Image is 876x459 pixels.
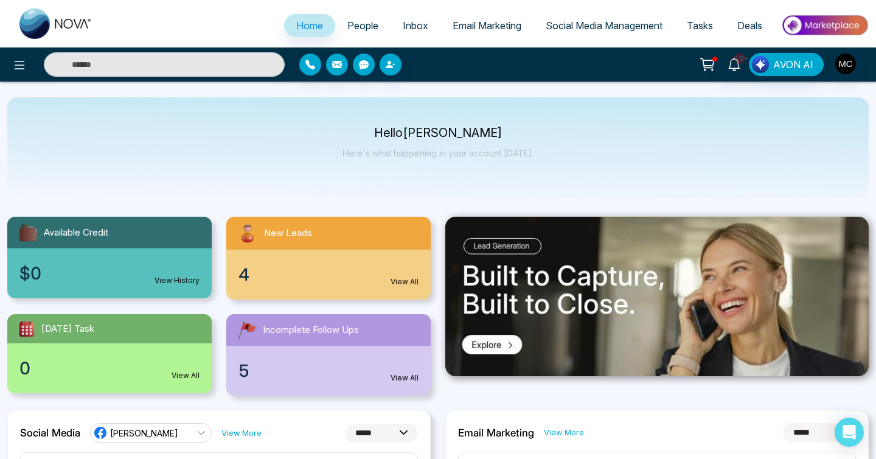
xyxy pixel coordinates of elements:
[284,14,335,37] a: Home
[238,262,249,287] span: 4
[342,128,534,138] p: Hello [PERSON_NAME]
[749,53,824,76] button: AVON AI
[835,418,864,447] div: Open Intercom Messenger
[780,12,869,39] img: Market-place.gif
[342,148,534,158] p: Here's what happening in your account [DATE].
[236,222,259,245] img: newLeads.svg
[347,19,378,32] span: People
[391,373,419,384] a: View All
[458,427,534,439] h2: Email Marketing
[263,323,359,337] span: Incomplete Follow Ups
[734,53,745,64] span: 10+
[236,319,258,341] img: followUps.svg
[752,56,769,73] img: Lead Flow
[221,427,262,439] a: View More
[296,19,323,32] span: Home
[19,9,92,39] img: Nova CRM Logo
[19,261,41,286] span: $0
[544,427,584,438] a: View More
[19,356,30,381] span: 0
[238,358,249,384] span: 5
[445,217,869,376] img: .
[20,427,80,439] h2: Social Media
[110,427,178,439] span: [PERSON_NAME]
[403,19,428,32] span: Inbox
[687,19,713,32] span: Tasks
[440,14,534,37] a: Email Marketing
[720,53,749,74] a: 10+
[534,14,675,37] a: Social Media Management
[835,54,856,74] img: User Avatar
[44,226,108,240] span: Available Credit
[737,19,762,32] span: Deals
[172,370,200,381] a: View All
[546,19,662,32] span: Social Media Management
[335,14,391,37] a: People
[675,14,725,37] a: Tasks
[17,222,39,244] img: availableCredit.svg
[41,322,94,336] span: [DATE] Task
[391,276,419,287] a: View All
[264,226,312,240] span: New Leads
[219,217,438,300] a: New Leads4View All
[725,14,774,37] a: Deals
[453,19,521,32] span: Email Marketing
[219,314,438,396] a: Incomplete Follow Ups5View All
[391,14,440,37] a: Inbox
[773,57,813,72] span: AVON AI
[155,275,200,286] a: View History
[17,319,36,338] img: todayTask.svg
